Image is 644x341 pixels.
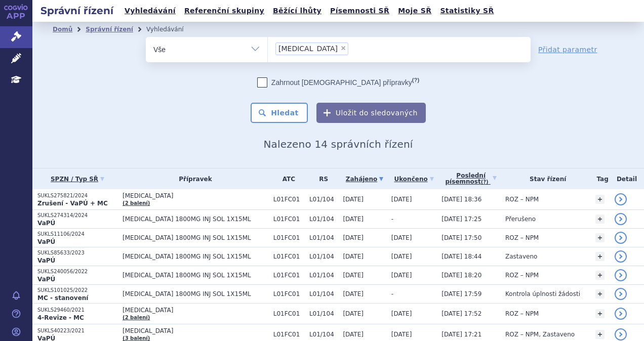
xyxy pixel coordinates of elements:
span: L01/104 [309,272,338,279]
span: [MEDICAL_DATA] 1800MG INJ SOL 1X15ML [123,253,268,260]
strong: VaPÚ [37,238,55,245]
a: detail [615,232,627,244]
span: [DATE] [391,253,412,260]
p: SUKLS40223/2021 [37,327,117,334]
h2: Správní řízení [32,4,122,18]
strong: VaPÚ [37,276,55,283]
a: Moje SŘ [395,4,434,18]
a: Zahájeno [343,172,386,186]
span: [MEDICAL_DATA] [123,192,268,199]
a: + [595,289,605,299]
button: Uložit do sledovaných [316,103,426,123]
span: L01/104 [309,196,338,203]
span: [DATE] 17:21 [441,331,481,338]
span: [DATE] [343,234,364,241]
th: Stav řízení [500,168,590,189]
span: L01FC01 [273,310,304,317]
span: [DATE] [391,331,412,338]
a: + [595,271,605,280]
a: + [595,233,605,242]
span: L01/104 [309,331,338,338]
a: Referenční skupiny [181,4,267,18]
span: Zastaveno [505,253,537,260]
a: detail [615,308,627,320]
span: L01/104 [309,216,338,223]
p: SUKLS11106/2024 [37,231,117,238]
span: [DATE] [343,310,364,317]
span: ROZ – NPM [505,234,539,241]
span: [DATE] [391,234,412,241]
p: SUKLS85633/2023 [37,249,117,257]
span: L01FC01 [273,234,304,241]
span: [DATE] 18:44 [441,253,481,260]
a: Ukončeno [391,172,437,186]
a: + [595,215,605,224]
span: - [391,290,393,297]
a: Běžící lhůty [270,4,325,18]
a: + [595,195,605,204]
abbr: (?) [412,77,419,83]
th: Přípravek [117,168,268,189]
p: SUKLS275821/2024 [37,192,117,199]
span: ROZ – NPM [505,310,539,317]
strong: MC - stanovení [37,294,88,302]
a: Statistiky SŘ [437,4,497,18]
p: SUKLS274314/2024 [37,212,117,219]
span: [DATE] 18:36 [441,196,481,203]
span: [DATE] [391,272,412,279]
span: [DATE] [343,290,364,297]
span: Přerušeno [505,216,536,223]
strong: 4-Revize - MC [37,314,84,321]
span: [DATE] 17:59 [441,290,481,297]
a: Poslednípísemnost(?) [441,168,500,189]
a: Domů [53,26,72,33]
span: [DATE] 17:52 [441,310,481,317]
span: [DATE] [343,253,364,260]
span: [MEDICAL_DATA] 1800MG INJ SOL 1X15ML [123,290,268,297]
span: [MEDICAL_DATA] 1800MG INJ SOL 1X15ML [123,216,268,223]
span: [MEDICAL_DATA] [278,45,338,52]
a: + [595,252,605,261]
strong: Zrušení - VaPÚ + MC [37,200,108,207]
p: SUKLS29460/2021 [37,307,117,314]
span: ROZ – NPM, Zastaveno [505,331,575,338]
button: Hledat [251,103,308,123]
a: detail [615,269,627,281]
a: (2 balení) [123,200,150,206]
th: Detail [610,168,644,189]
a: (3 balení) [123,335,150,341]
a: + [595,330,605,339]
a: Vyhledávání [122,4,179,18]
span: [DATE] 17:25 [441,216,481,223]
th: RS [304,168,338,189]
span: ROZ – NPM [505,196,539,203]
a: detail [615,213,627,225]
a: (2 balení) [123,315,150,320]
span: [DATE] [391,196,412,203]
span: L01/104 [309,253,338,260]
th: ATC [268,168,304,189]
span: [DATE] 17:50 [441,234,481,241]
abbr: (?) [481,179,489,185]
span: Nalezeno 14 správních řízení [263,138,413,150]
a: detail [615,328,627,340]
span: [DATE] [391,310,412,317]
span: [DATE] [343,272,364,279]
label: Zahrnout [DEMOGRAPHIC_DATA] přípravky [257,77,419,88]
span: L01/104 [309,234,338,241]
p: SUKLS240056/2022 [37,268,117,275]
strong: VaPÚ [37,220,55,227]
span: [DATE] 18:20 [441,272,481,279]
li: Vyhledávání [146,22,197,37]
span: ROZ – NPM [505,272,539,279]
a: Písemnosti SŘ [327,4,392,18]
input: [MEDICAL_DATA] [351,42,357,55]
span: [MEDICAL_DATA] [123,307,268,314]
a: SPZN / Typ SŘ [37,172,117,186]
span: L01FC01 [273,272,304,279]
span: L01FC01 [273,290,304,297]
th: Tag [590,168,610,189]
span: - [391,216,393,223]
span: L01/104 [309,310,338,317]
span: L01FC01 [273,331,304,338]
